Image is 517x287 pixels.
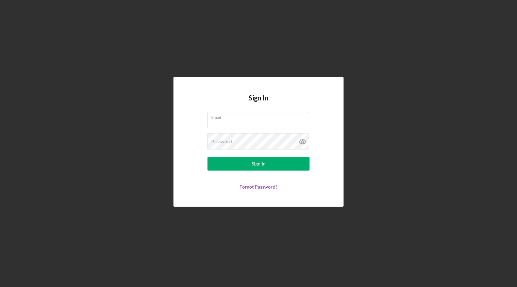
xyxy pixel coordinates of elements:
h4: Sign In [249,94,268,112]
a: Forgot Password? [239,184,278,190]
label: Email [211,112,309,120]
label: Password [211,139,232,144]
button: Sign In [207,157,310,171]
div: Sign In [252,157,266,171]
